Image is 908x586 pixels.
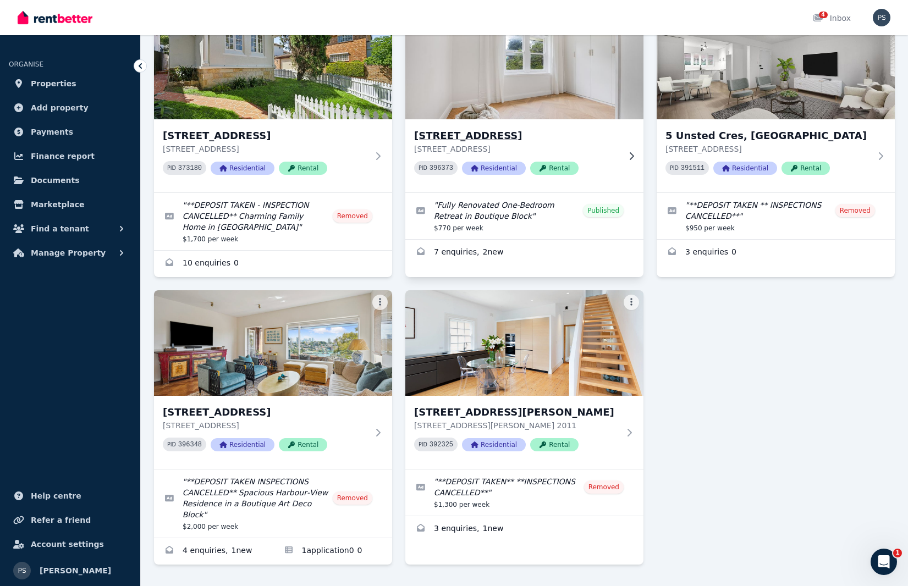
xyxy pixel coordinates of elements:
span: 4 [819,12,828,18]
a: Add property [9,97,131,119]
span: Rental [530,438,579,451]
img: Paloma Soulos [13,562,31,579]
a: Enquiries for 5 Unsted Cres, Hillsdale [657,240,895,266]
img: RentBetter [18,9,92,26]
img: 5 Unsted Cres, Hillsdale [657,14,895,119]
iframe: Intercom live chat [871,549,897,575]
span: Payments [31,125,73,139]
div: Inbox [812,13,851,24]
span: Rental [279,162,327,175]
img: 1 Ebsworth Rd, Rose Bay [154,14,392,119]
span: Rental [279,438,327,451]
code: 373180 [178,164,202,172]
span: Find a tenant [31,222,89,235]
code: 391511 [681,164,705,172]
code: 396348 [178,441,202,449]
span: Rental [782,162,830,175]
a: Edit listing: **DEPOSIT TAKEN** **INSPECTIONS CANCELLED** [405,469,643,516]
span: Rental [530,162,579,175]
button: More options [372,295,388,310]
span: Marketplace [31,198,84,211]
small: PID [419,165,427,171]
small: PID [419,441,427,447]
span: Residential [462,162,526,175]
span: [PERSON_NAME] [40,564,111,577]
span: Properties [31,77,76,90]
p: [STREET_ADDRESS] [163,143,368,154]
a: Edit listing: **DEPOSIT TAKEN - INSPECTION CANCELLED** Charming Family Home in Rose Bay [154,193,392,250]
small: PID [167,441,176,447]
span: Residential [713,162,777,175]
p: [STREET_ADDRESS] [665,143,871,154]
code: 392325 [430,441,453,449]
a: 8/38 Fairfax Rd, Bellevue Hill[STREET_ADDRESS][STREET_ADDRESS]PID 396348ResidentialRental [154,290,392,469]
span: Account settings [31,538,104,551]
a: Enquiries for 8/38 Fairfax Rd, Bellevue Hill [154,538,273,565]
h3: [STREET_ADDRESS][PERSON_NAME] [414,405,619,420]
a: 5 Unsted Cres, Hillsdale5 Unsted Cres, [GEOGRAPHIC_DATA][STREET_ADDRESS]PID 391511ResidentialRental [657,14,895,192]
h3: [STREET_ADDRESS] [414,128,619,143]
img: Paloma Soulos [873,9,890,26]
span: Finance report [31,150,95,163]
p: [STREET_ADDRESS] [163,420,368,431]
span: Documents [31,174,80,187]
a: Marketplace [9,194,131,215]
a: Refer a friend [9,509,131,531]
a: Enquiries for 1 Ebsworth Rd, Rose Bay [154,251,392,277]
a: Payments [9,121,131,143]
p: [STREET_ADDRESS] [414,143,619,154]
button: Find a tenant [9,218,131,240]
span: Residential [211,438,274,451]
a: Edit listing: **DEPOSIT TAKEN INSPECTIONS CANCELLED** Spacious Harbour‑View Residence in a Boutiq... [154,469,392,538]
code: 396373 [430,164,453,172]
button: Manage Property [9,242,131,264]
span: 1 [893,549,902,557]
a: Help centre [9,485,131,507]
a: 12/7 Ithaca Rd, Elizabeth Bay[STREET_ADDRESS][PERSON_NAME][STREET_ADDRESS][PERSON_NAME] 2011PID 3... [405,290,643,469]
span: ORGANISE [9,60,43,68]
p: [STREET_ADDRESS][PERSON_NAME] 2011 [414,420,619,431]
span: Add property [31,101,89,114]
a: Documents [9,169,131,191]
span: Residential [462,438,526,451]
a: Finance report [9,145,131,167]
a: Applications for 8/38 Fairfax Rd, Bellevue Hill [273,538,393,565]
h3: [STREET_ADDRESS] [163,128,368,143]
button: More options [624,295,639,310]
a: Enquiries for 4/688 Old South Head Rd, Rose Bay [405,240,643,266]
img: 12/7 Ithaca Rd, Elizabeth Bay [405,290,643,396]
a: Edit listing: Fully Renovated One-Bedroom Retreat in Boutique Block [405,193,643,239]
h3: 5 Unsted Cres, [GEOGRAPHIC_DATA] [665,128,871,143]
small: PID [167,165,176,171]
a: 4/688 Old South Head Rd, Rose Bay[STREET_ADDRESS][STREET_ADDRESS]PID 396373ResidentialRental [405,14,643,192]
span: Refer a friend [31,513,91,527]
a: Account settings [9,533,131,555]
small: PID [670,165,679,171]
img: 4/688 Old South Head Rd, Rose Bay [399,11,650,122]
a: Properties [9,73,131,95]
a: 1 Ebsworth Rd, Rose Bay[STREET_ADDRESS][STREET_ADDRESS]PID 373180ResidentialRental [154,14,392,192]
span: Residential [211,162,274,175]
span: Manage Property [31,246,106,259]
a: Enquiries for 12/7 Ithaca Rd, Elizabeth Bay [405,516,643,543]
span: Help centre [31,489,81,502]
img: 8/38 Fairfax Rd, Bellevue Hill [154,290,392,396]
h3: [STREET_ADDRESS] [163,405,368,420]
a: Edit listing: **DEPOSIT TAKEN ** INSPECTIONS CANCELLED** [657,193,895,239]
